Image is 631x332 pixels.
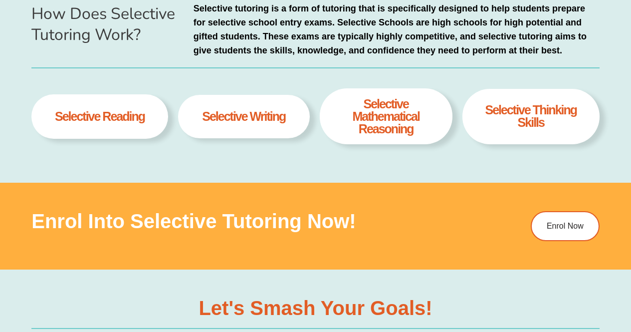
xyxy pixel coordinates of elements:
[31,3,175,45] span: How Does Selective Tutoring Work?
[31,211,478,231] h3: Enrol into Selective Tutoring Now!
[329,98,443,135] h4: selective Mathematical Reasoning
[194,1,600,57] p: Selective tutoring is a form of tutoring that is specifically designed to help students prepare f...
[531,211,600,241] a: Enrol Now
[55,110,145,123] h4: selective Reading
[202,110,285,123] h4: selective writing
[465,219,631,332] iframe: Chat Widget
[477,104,584,129] h4: Selective thinking skills
[199,298,432,318] h3: Let's Smash Your Goals!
